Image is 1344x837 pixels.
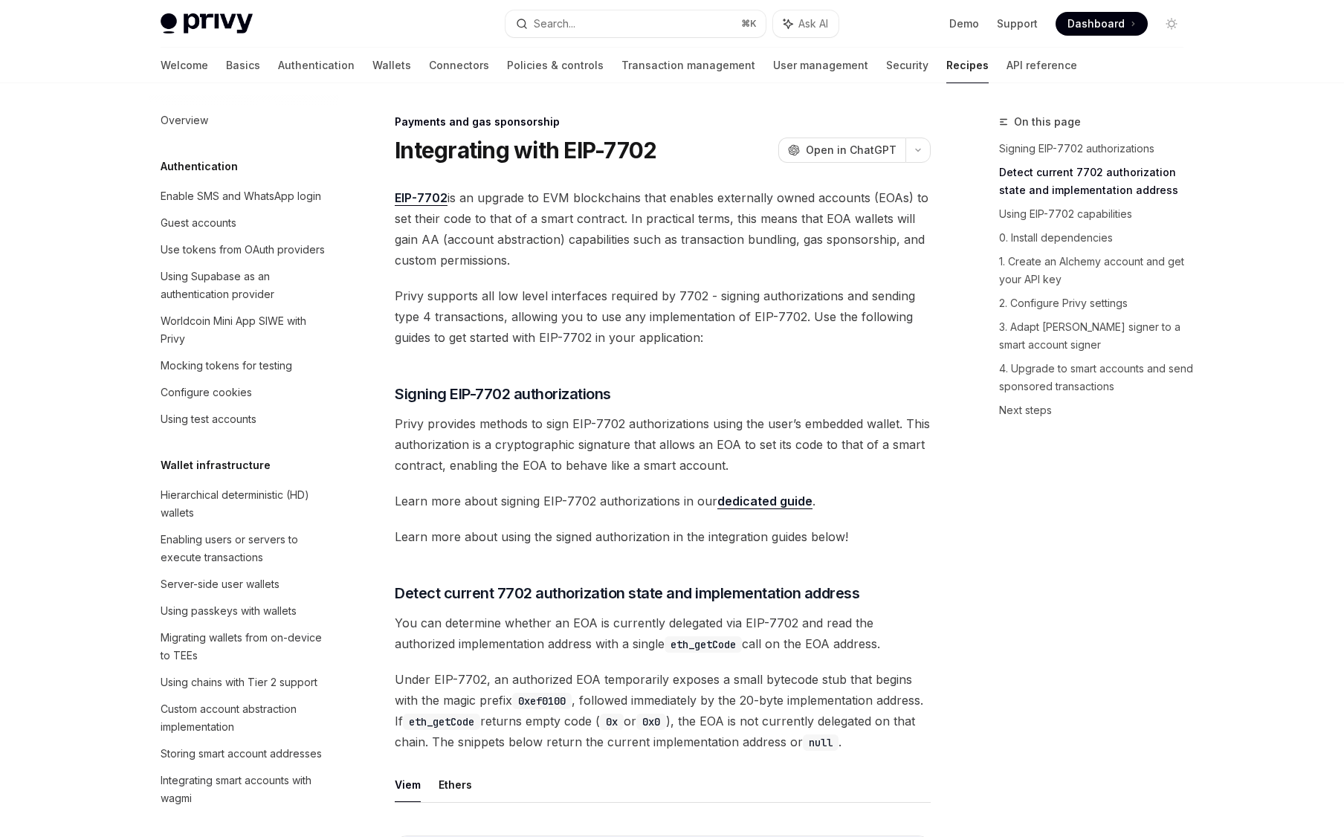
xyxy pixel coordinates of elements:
[161,745,322,763] div: Storing smart account addresses
[1160,12,1183,36] button: Toggle dark mode
[886,48,928,83] a: Security
[999,161,1195,202] a: Detect current 7702 authorization state and implementation address
[161,456,271,474] h5: Wallet infrastructure
[403,714,480,730] code: eth_getCode
[161,410,256,428] div: Using test accounts
[395,190,448,206] a: EIP-7702
[149,406,339,433] a: Using test accounts
[997,16,1038,31] a: Support
[161,700,330,736] div: Custom account abstraction implementation
[161,48,208,83] a: Welcome
[999,357,1195,398] a: 4. Upgrade to smart accounts and send sponsored transactions
[741,18,757,30] span: ⌘ K
[395,137,656,164] h1: Integrating with EIP-7702
[1067,16,1125,31] span: Dashboard
[161,241,325,259] div: Use tokens from OAuth providers
[149,107,339,134] a: Overview
[161,486,330,522] div: Hierarchical deterministic (HD) wallets
[999,315,1195,357] a: 3. Adapt [PERSON_NAME] signer to a smart account signer
[999,291,1195,315] a: 2. Configure Privy settings
[161,531,330,566] div: Enabling users or servers to execute transactions
[161,268,330,303] div: Using Supabase as an authentication provider
[161,312,330,348] div: Worldcoin Mini App SIWE with Privy
[621,48,755,83] a: Transaction management
[395,114,931,129] div: Payments and gas sponsorship
[439,767,472,802] button: Ethers
[149,379,339,406] a: Configure cookies
[806,143,896,158] span: Open in ChatGPT
[161,602,297,620] div: Using passkeys with wallets
[803,734,839,751] code: null
[161,112,208,129] div: Overview
[429,48,489,83] a: Connectors
[278,48,355,83] a: Authentication
[507,48,604,83] a: Policies & controls
[395,613,931,654] span: You can determine whether an EOA is currently delegated via EIP-7702 and read the authorized impl...
[149,696,339,740] a: Custom account abstraction implementation
[1007,48,1077,83] a: API reference
[161,357,292,375] div: Mocking tokens for testing
[149,210,339,236] a: Guest accounts
[395,491,931,511] span: Learn more about signing EIP-7702 authorizations in our .
[999,398,1195,422] a: Next steps
[600,714,624,730] code: 0x
[161,673,317,691] div: Using chains with Tier 2 support
[773,10,839,37] button: Ask AI
[665,636,742,653] code: eth_getCode
[999,250,1195,291] a: 1. Create an Alchemy account and get your API key
[161,158,238,175] h5: Authentication
[372,48,411,83] a: Wallets
[149,183,339,210] a: Enable SMS and WhatsApp login
[161,629,330,665] div: Migrating wallets from on-device to TEEs
[946,48,989,83] a: Recipes
[395,669,931,752] span: Under EIP-7702, an authorized EOA temporarily exposes a small bytecode stub that begins with the ...
[149,767,339,812] a: Integrating smart accounts with wagmi
[149,598,339,624] a: Using passkeys with wallets
[161,772,330,807] div: Integrating smart accounts with wagmi
[161,214,236,232] div: Guest accounts
[778,138,905,163] button: Open in ChatGPT
[395,285,931,348] span: Privy supports all low level interfaces required by 7702 - signing authorizations and sending typ...
[534,15,575,33] div: Search...
[149,352,339,379] a: Mocking tokens for testing
[773,48,868,83] a: User management
[149,308,339,352] a: Worldcoin Mini App SIWE with Privy
[395,413,931,476] span: Privy provides methods to sign EIP-7702 authorizations using the user’s embedded wallet. This aut...
[149,482,339,526] a: Hierarchical deterministic (HD) wallets
[505,10,766,37] button: Search...⌘K
[226,48,260,83] a: Basics
[636,714,666,730] code: 0x0
[1014,113,1081,131] span: On this page
[149,263,339,308] a: Using Supabase as an authentication provider
[949,16,979,31] a: Demo
[161,384,252,401] div: Configure cookies
[149,669,339,696] a: Using chains with Tier 2 support
[161,13,253,34] img: light logo
[149,526,339,571] a: Enabling users or servers to execute transactions
[395,767,421,802] button: Viem
[161,575,280,593] div: Server-side user wallets
[149,571,339,598] a: Server-side user wallets
[798,16,828,31] span: Ask AI
[395,384,611,404] span: Signing EIP-7702 authorizations
[149,624,339,669] a: Migrating wallets from on-device to TEEs
[395,583,859,604] span: Detect current 7702 authorization state and implementation address
[149,740,339,767] a: Storing smart account addresses
[999,226,1195,250] a: 0. Install dependencies
[1056,12,1148,36] a: Dashboard
[512,693,572,709] code: 0xef0100
[717,494,812,509] a: dedicated guide
[161,187,321,205] div: Enable SMS and WhatsApp login
[395,187,931,271] span: is an upgrade to EVM blockchains that enables externally owned accounts (EOAs) to set their code ...
[999,202,1195,226] a: Using EIP-7702 capabilities
[395,526,931,547] span: Learn more about using the signed authorization in the integration guides below!
[149,236,339,263] a: Use tokens from OAuth providers
[999,137,1195,161] a: Signing EIP-7702 authorizations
